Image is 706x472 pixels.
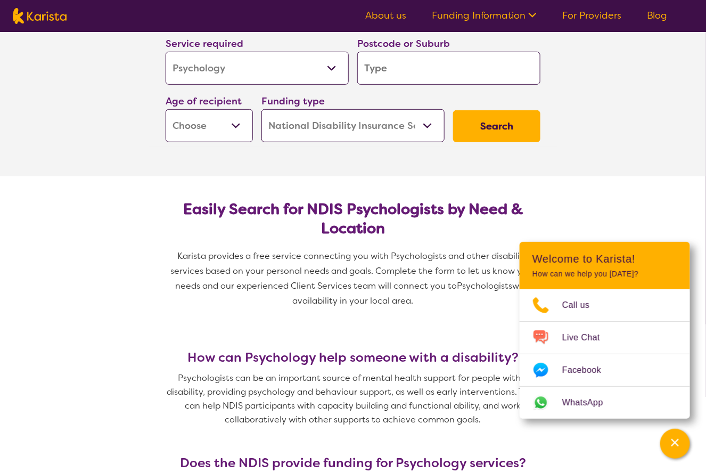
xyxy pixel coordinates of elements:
label: Service required [166,37,243,50]
a: About us [365,9,406,22]
div: Channel Menu [520,242,690,419]
h3: Does the NDIS provide funding for Psychology services? [161,455,545,470]
span: Psychologists [457,280,513,291]
ul: Choose channel [520,289,690,419]
span: Facebook [562,362,614,378]
a: For Providers [562,9,621,22]
span: Live Chat [562,330,613,346]
span: Call us [562,297,603,313]
button: Search [453,110,540,142]
h2: Easily Search for NDIS Psychologists by Need & Location [174,200,532,238]
p: How can we help you [DATE]? [532,270,677,279]
h3: How can Psychology help someone with a disability? [161,350,545,365]
a: Blog [647,9,668,22]
a: Funding Information [432,9,537,22]
label: Postcode or Suburb [357,37,450,50]
span: Karista provides a free service connecting you with Psychologists and other disability services b... [170,250,538,291]
label: Funding type [261,95,325,108]
h2: Welcome to Karista! [532,253,677,265]
img: Karista logo [13,8,67,24]
a: Web link opens in a new tab. [520,387,690,419]
input: Type [357,52,540,85]
button: Channel Menu [660,429,690,459]
label: Age of recipient [166,95,242,108]
span: WhatsApp [562,395,616,411]
p: Psychologists can be an important source of mental health support for people with a disability, p... [161,371,545,427]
